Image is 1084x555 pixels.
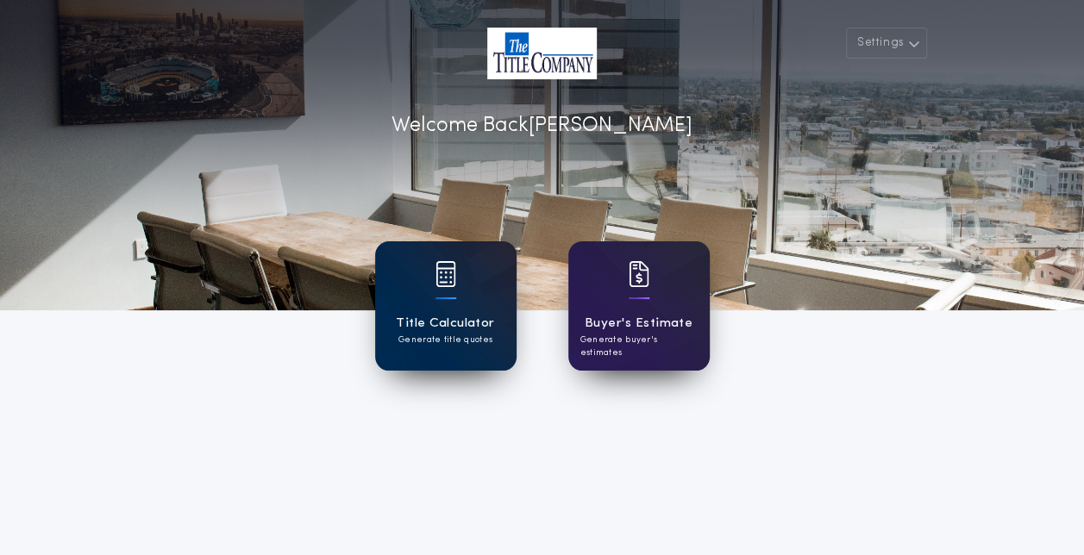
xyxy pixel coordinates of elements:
button: Settings [846,28,927,59]
img: account-logo [487,28,597,79]
img: card icon [435,261,456,287]
a: card iconBuyer's EstimateGenerate buyer's estimates [568,241,710,371]
a: card iconTitle CalculatorGenerate title quotes [375,241,517,371]
p: Welcome Back [PERSON_NAME] [392,110,692,141]
h1: Buyer's Estimate [585,314,692,334]
h1: Title Calculator [396,314,494,334]
p: Generate buyer's estimates [580,334,698,359]
img: card icon [629,261,649,287]
p: Generate title quotes [398,334,492,346]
